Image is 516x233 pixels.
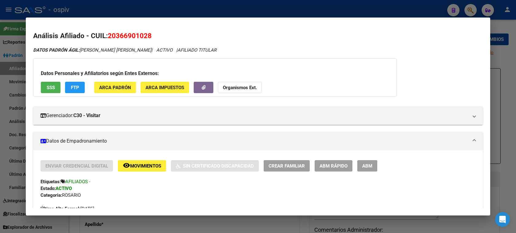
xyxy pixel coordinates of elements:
[33,31,483,41] h2: Análisis Afiliado - CUIL:
[41,137,468,145] mat-panel-title: Datos de Empadronamiento
[41,186,56,191] strong: Estado:
[123,162,130,169] mat-icon: remove_red_eye
[41,192,62,198] strong: Categoria:
[264,160,310,172] button: Crear Familiar
[56,186,72,191] strong: ACTIVO
[320,163,347,169] span: ABM Rápido
[33,106,483,125] mat-expansion-panel-header: Gerenciador:C30 - Visitar
[41,206,94,211] span: [DATE]
[65,82,85,93] button: FTP
[41,82,60,93] button: SSS
[41,70,389,77] h3: Datos Personales y Afiliatorios según Entes Externos:
[130,163,161,169] span: Movimientos
[94,82,136,93] button: ARCA Padrón
[99,85,131,90] span: ARCA Padrón
[171,160,259,172] button: Sin Certificado Discapacidad
[33,47,151,53] span: [PERSON_NAME] [PERSON_NAME]
[33,47,80,53] strong: DATOS PADRÓN ÁGIL:
[357,160,377,172] button: ABM
[177,47,216,53] span: AFILIADO TITULAR
[183,163,254,169] span: Sin Certificado Discapacidad
[269,163,305,169] span: Crear Familiar
[118,160,166,172] button: Movimientos
[223,85,257,90] strong: Organismos Ext.
[495,212,510,227] div: Open Intercom Messenger
[218,82,262,93] button: Organismos Ext.
[33,132,483,150] mat-expansion-panel-header: Datos de Empadronamiento
[145,85,184,90] span: ARCA Impuestos
[41,206,80,211] strong: Última Alta Formal:
[45,163,108,169] span: Enviar Credencial Digital
[71,85,79,90] span: FTP
[315,160,352,172] button: ABM Rápido
[41,179,61,184] strong: Etiquetas:
[65,179,90,184] span: AFILIADOS -
[33,47,216,53] i: | ACTIVO |
[41,160,113,172] button: Enviar Credencial Digital
[41,112,468,119] mat-panel-title: Gerenciador:
[47,85,55,90] span: SSS
[41,192,475,199] div: ROSARIO
[141,82,189,93] button: ARCA Impuestos
[73,112,100,119] strong: C30 - Visitar
[108,32,152,40] span: 20366901028
[362,163,372,169] span: ABM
